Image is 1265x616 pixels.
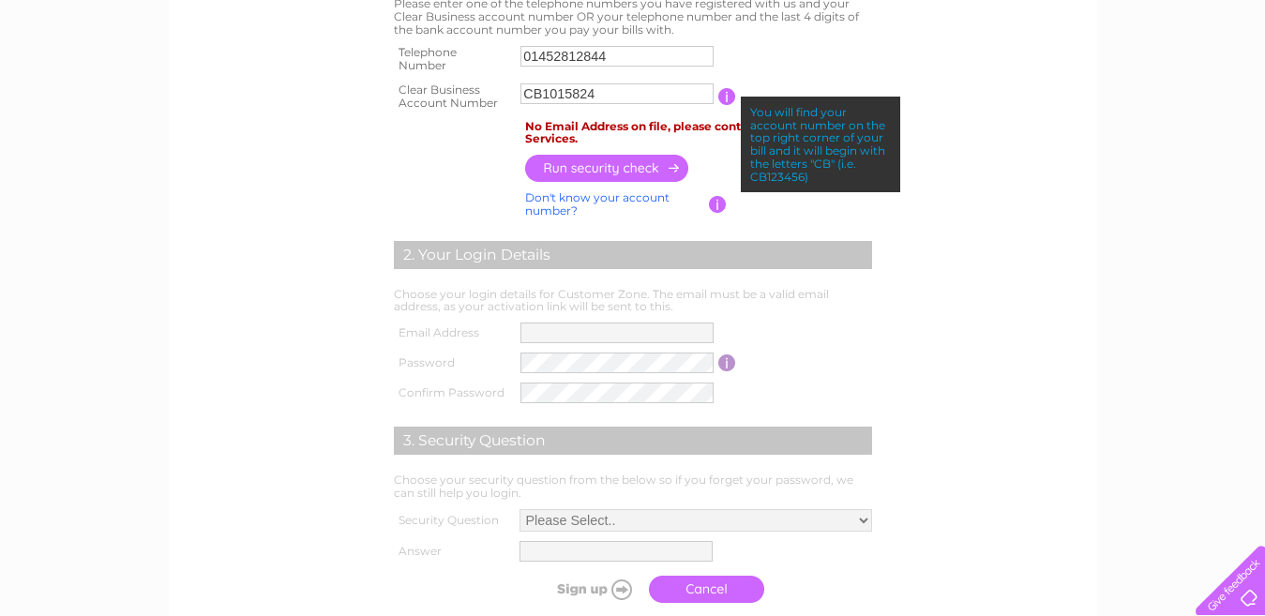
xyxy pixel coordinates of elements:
th: Password [389,348,517,378]
th: Clear Business Account Number [389,78,517,115]
input: Information [709,196,727,213]
th: Confirm Password [389,378,517,408]
div: Clear Business is a trading name of Verastar Limited (registered in [GEOGRAPHIC_DATA] No. 3667643... [190,10,1077,91]
div: 3. Security Question [394,427,872,455]
th: Security Question [389,504,515,536]
th: Email Address [389,318,517,348]
img: logo.png [44,49,140,106]
th: Answer [389,536,515,566]
a: Don't know your account number? [525,190,670,218]
a: Water [1002,80,1038,94]
a: Contact [1208,80,1254,94]
th: Telephone Number [389,40,517,78]
div: 2. Your Login Details [394,241,872,269]
a: Telecoms [1102,80,1158,94]
input: Information [718,88,736,105]
a: Cancel [649,576,764,603]
div: You will find your account number on the top right corner of your bill and it will begin with the... [741,97,900,193]
a: Energy [1049,80,1091,94]
td: No Email Address on file, please contact Customer Services. [520,115,877,151]
input: Information [718,354,736,371]
input: Submit [524,576,640,602]
a: 0333 014 3131 [911,9,1041,33]
td: Choose your security question from the below so if you forget your password, we can still help yo... [389,469,877,504]
td: Choose your login details for Customer Zone. The email must be a valid email address, as your act... [389,283,877,319]
a: Blog [1169,80,1197,94]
